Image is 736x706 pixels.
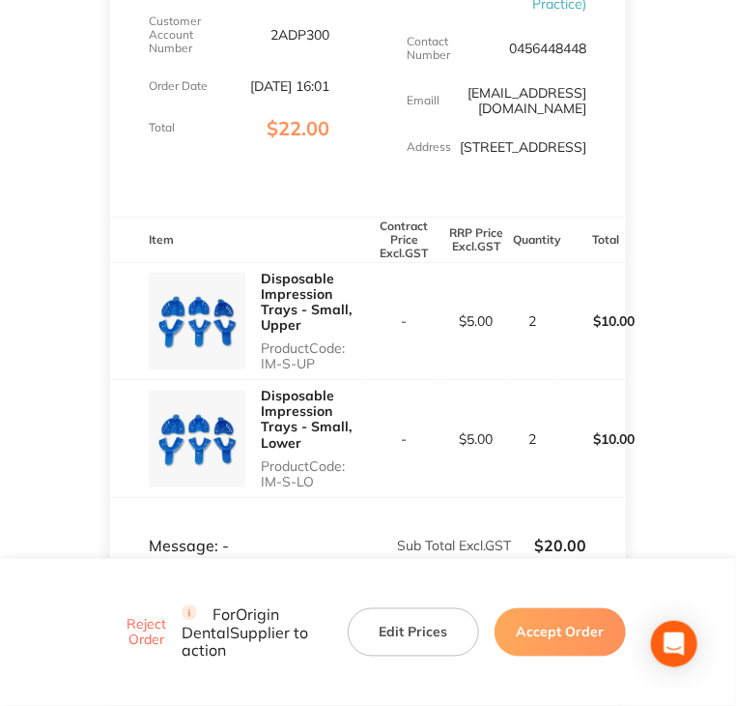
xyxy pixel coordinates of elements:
[407,94,439,107] p: Emaill
[267,116,329,140] span: $22.00
[149,15,209,54] p: Customer Account Number
[250,78,329,94] p: [DATE] 16:01
[369,538,511,553] p: Sub Total Excl. GST
[261,340,368,371] p: Product Code: IM-S-UP
[407,140,451,154] p: Address
[149,121,175,134] p: Total
[149,79,208,93] p: Order Date
[441,431,512,447] p: $5.00
[369,431,439,447] p: -
[553,217,626,262] th: Total
[407,35,467,62] p: Contact Number
[149,273,245,369] img: aWhqMng4cw
[554,298,632,344] p: $10.00
[261,270,352,334] a: Disposable Impression Trays - Small, Upper
[461,139,587,155] p: [STREET_ADDRESS]
[495,608,626,657] button: Accept Order
[513,431,552,447] p: 2
[441,313,512,329] p: $5.00
[261,458,368,489] p: Product Code: IM-S-LO
[368,217,440,262] th: Contract Price Excl. GST
[110,217,368,262] th: Item
[651,621,697,667] div: Open Intercom Messenger
[149,391,245,487] img: MzBkbTNwZg
[440,217,513,262] th: RRP Price Excl. GST
[348,608,479,657] button: Edit Prices
[512,217,553,262] th: Quantity
[261,387,352,451] a: Disposable Impression Trays - Small, Lower
[510,41,587,56] p: 0456448448
[182,605,325,660] p: For Origin Dental Supplier to action
[468,84,587,117] a: [EMAIL_ADDRESS][DOMAIN_NAME]
[110,497,368,555] td: Message: -
[513,537,586,554] p: $20.00
[554,416,632,462] p: $10.00
[369,313,439,329] p: -
[513,313,552,329] p: 2
[270,27,329,43] p: 2ADP300
[110,616,182,649] button: Reject Order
